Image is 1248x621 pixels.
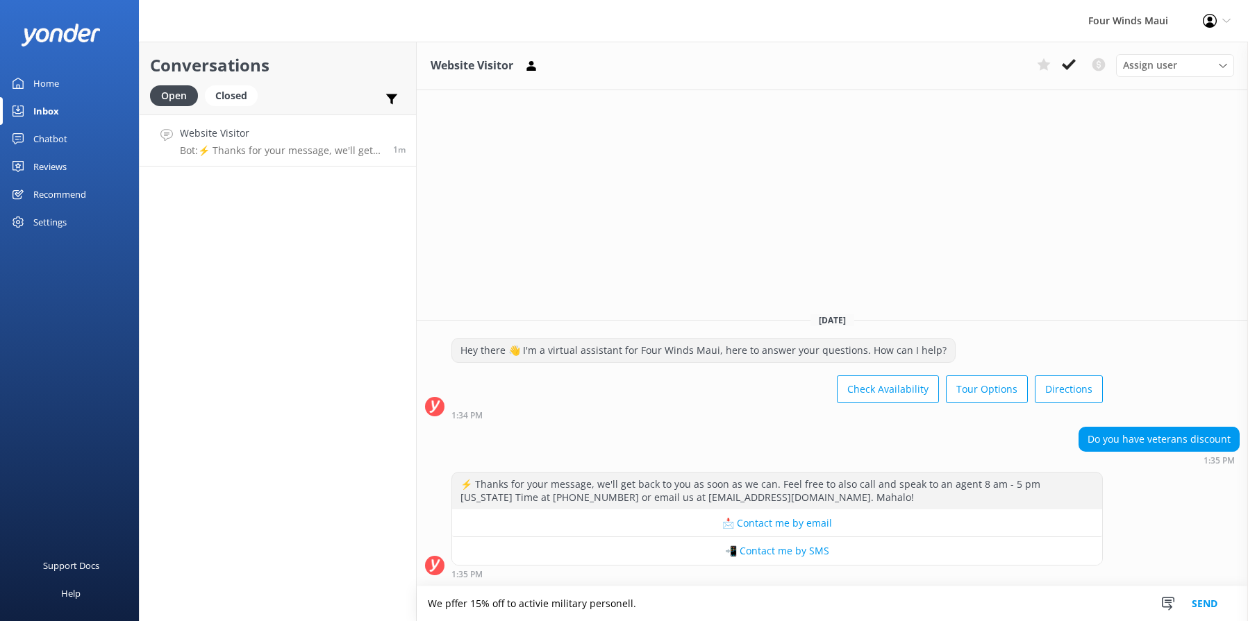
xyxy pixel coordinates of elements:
div: Chatbot [33,125,67,153]
button: Send [1179,586,1231,621]
span: Sep 30 2025 01:35pm (UTC -10:00) Pacific/Honolulu [393,144,406,155]
div: Settings [33,208,67,236]
span: [DATE] [810,314,854,326]
div: Sep 30 2025 01:34pm (UTC -10:00) Pacific/Honolulu [451,410,1103,420]
div: Hey there 👋 I'm a virtual assistant for Four Winds Maui, here to answer your questions. How can I... [452,339,955,362]
a: Closed [205,87,265,103]
div: Open [150,85,198,106]
div: Sep 30 2025 01:35pm (UTC -10:00) Pacific/Honolulu [451,569,1103,579]
button: Directions [1035,375,1103,403]
div: Assign User [1116,54,1234,76]
h3: Website Visitor [431,57,513,75]
div: Help [61,579,81,607]
div: Home [33,69,59,97]
div: Reviews [33,153,67,180]
a: Website VisitorBot:⚡ Thanks for your message, we'll get back to you as soon as we can. Feel free ... [140,114,416,167]
strong: 1:35 PM [451,570,483,579]
div: Sep 30 2025 01:35pm (UTC -10:00) Pacific/Honolulu [1079,455,1240,465]
div: Closed [205,85,258,106]
button: 📲 Contact me by SMS [452,537,1102,565]
textarea: We pffer 15% off to activie military personell. [417,586,1248,621]
button: Check Availability [837,375,939,403]
div: Do you have veterans discount [1079,427,1239,451]
div: Inbox [33,97,59,125]
span: Assign user [1123,58,1177,73]
strong: 1:35 PM [1204,457,1235,465]
div: ⚡ Thanks for your message, we'll get back to you as soon as we can. Feel free to also call and sp... [452,473,1102,509]
h4: Website Visitor [180,126,383,141]
img: yonder-white-logo.png [21,24,101,46]
button: Tour Options [946,375,1028,403]
strong: 1:34 PM [451,411,483,420]
div: Recommend [33,180,86,208]
p: Bot: ⚡ Thanks for your message, we'll get back to you as soon as we can. Feel free to also call a... [180,144,383,157]
div: Support Docs [43,552,99,579]
button: 📩 Contact me by email [452,509,1102,537]
h2: Conversations [150,52,406,78]
a: Open [150,87,205,103]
